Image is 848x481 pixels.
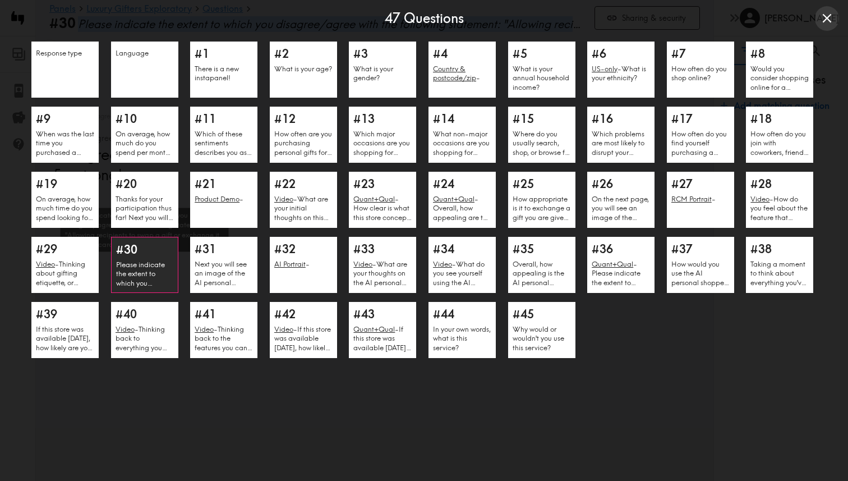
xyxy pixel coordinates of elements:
[433,259,491,287] p: What do you see yourself using the AI personal shopper feature for, if at all? Could this feature...
[116,129,174,157] p: On average, how much do you spend per month on gifting?
[116,111,174,127] h5: #10
[508,107,579,163] a: #15Where do you usually search, shop, or browse for premium gifts?
[592,129,650,157] p: Which problems are most likely to disrupt your experience when finding a gift for someone?
[353,259,372,268] u: Video
[36,129,94,157] p: When was the last time you purchased a premium gift (item valued at $200+) online for someone els...
[750,194,769,203] u: Video
[353,176,412,192] h5: #23
[513,111,571,127] h5: #15
[274,111,333,127] h5: #12
[587,42,658,98] a: #6What is your ethnicity?
[349,302,420,358] a: #43If this store was available today, how likely are you to recommend this to a friend?
[513,324,571,352] p: Why would or wouldn't you use this service?
[195,176,253,192] h5: #21
[671,111,730,127] h5: #17
[428,107,499,163] a: #14What non-major occasions are you shopping for premium most frequently?
[667,172,738,228] a: #27RCM Portrait-
[270,107,340,163] a: #12How often are you purchasing personal gifts for someone else?
[36,176,94,192] h5: #19
[349,172,420,228] a: #23How clear is what this store concept does?
[349,107,420,163] a: #13Which major occasions are you shopping for premium gifts most frequently?
[274,259,333,269] p: -
[433,306,491,322] h5: #44
[508,172,579,228] a: #25How appropriate is it to exchange a gift you are given for cash?
[111,237,182,293] a: #30Please indicate the extent to which you disagree/agree with the following statement: "Allowing...
[592,194,650,222] p: On the next page, you will see an image of the summarizing recipient features. Please review it c...
[31,42,102,98] a: Response type
[274,64,333,74] p: What is your age?
[433,64,491,83] p: -
[671,176,730,192] h5: #27
[746,237,817,293] a: #38Taking a moment to think about everything you've learned about the gifting store concept as a ...
[433,194,474,203] u: Quant+Qual
[274,306,333,322] h5: #42
[353,111,412,127] h5: #13
[349,237,420,293] a: #33What are your thoughts on the AI personal shopper? Is this an appealing feature? Why or why not?
[671,194,712,203] u: RCM Portrait
[274,324,333,352] p: If this store was available today, how likely would you be to try it on your next gifting occasio...
[270,302,340,358] a: #42If this store was available today, how likely would you be to try it on your next gifting occa...
[195,241,253,257] h5: #31
[195,64,253,83] p: There is a new instapanel!
[353,324,412,352] p: If this store was available today, how likely are you to recommend this to a friend?
[31,302,102,358] a: #39If this store was available today, how likely are you to try this on your next gifting occasion?
[592,241,650,257] h5: #36
[274,46,333,62] h5: #2
[195,111,253,127] h5: #11
[513,176,571,192] h5: #25
[750,259,809,287] p: Taking a moment to think about everything you've learned about the gifting store concept as a who...
[36,324,94,352] p: If this store was available today, how likely are you to try this on your next gifting occasion?
[592,259,633,268] u: Quant+Qual
[111,172,182,228] a: #20Thanks for your participation thus far! Next you will see a brief product demo video for a sto...
[36,194,94,222] p: On average, how much time do you spend looking for a single gift?
[36,306,94,322] h5: #39
[36,259,55,268] u: Video
[587,237,658,293] a: #36Please indicate the extent to which you disagree/agree with the following statement: "Using an...
[592,176,650,192] h5: #26
[433,324,491,352] p: In your own words, what is this service?
[116,306,174,322] h5: #40
[270,42,340,98] a: #2What is your age?
[274,129,333,157] p: How often are you purchasing personal gifts for someone else?
[195,306,253,322] h5: #41
[353,46,412,62] h5: #3
[513,241,571,257] h5: #35
[671,259,730,287] p: How would you use the AI personal shopper tool?
[508,237,579,293] a: #35Overall, how appealing is the AI personal shopper functionality?
[190,42,261,98] a: #1There is a new instapanel!
[111,302,182,358] a: #40Thinking back to everything you have seen today, in your own words, please explain what this s...
[433,259,452,268] u: Video
[116,324,174,352] p: Thinking back to everything you have seen today, in your own words, please explain what this serv...
[353,64,412,83] p: What is your gender?
[513,64,571,92] p: What is your annual household income?
[274,194,333,222] p: What are your initial thoughts on this product video? What did you like or dislike? Was anything ...
[671,194,730,204] p: -
[31,172,102,228] a: #19On average, how much time do you spend looking for a single gift?
[513,46,571,62] h5: #5
[353,324,395,333] u: Quant+Qual
[513,306,571,322] h5: #45
[385,9,464,28] h4: 47 Questions
[750,46,809,62] h5: #8
[667,42,738,98] a: #7How often do you shop online?
[190,107,261,163] a: #11Which of these sentiments describes you as a personal gift-giver?
[592,46,650,62] h5: #6
[746,42,817,98] a: #8Would you consider shopping online for a premium gift (item valued at $200+)?
[116,176,174,192] h5: #20
[353,194,395,203] u: Quant+Qual
[750,241,809,257] h5: #38
[587,172,658,228] a: #26On the next page, you will see an image of the summarizing recipient features. Please review i...
[592,259,650,287] p: Please indicate the extent to which you disagree/agree with the following statement: "Using an AI...
[274,259,306,268] u: AI Portrait
[587,107,658,163] a: #16Which problems are most likely to disrupt your experience when finding a gift for someone?
[508,42,579,98] a: #5What is your annual household income?
[353,241,412,257] h5: #33
[116,260,173,288] p: Please indicate the extent to which you disagree/agree with the following statement: "Allowing re...
[195,324,253,352] p: Thinking back to the features you can recall, which of the features were the most appealing to yo...
[195,129,253,157] p: Which of these sentiments describes you as a personal gift-giver?
[750,194,809,222] p: How do you feel about the feature that allows recipients to swap a gift for a different one or ex...
[428,302,499,358] a: #44In your own words, what is this service?
[750,111,809,127] h5: #18
[428,42,499,98] a: #4Country & postcode/zip-
[190,302,261,358] a: #41Thinking back to the features you can recall, which of the features were the most appealing to...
